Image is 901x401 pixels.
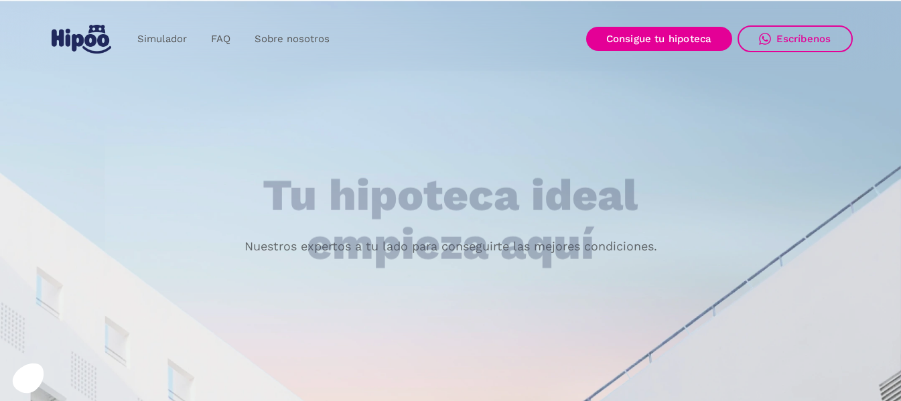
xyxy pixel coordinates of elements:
[196,171,704,268] h1: Tu hipoteca ideal empieza aquí
[242,26,342,52] a: Sobre nosotros
[49,19,115,59] a: home
[776,33,831,45] div: Escríbenos
[125,26,199,52] a: Simulador
[738,25,853,52] a: Escríbenos
[586,27,732,51] a: Consigue tu hipoteca
[199,26,242,52] a: FAQ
